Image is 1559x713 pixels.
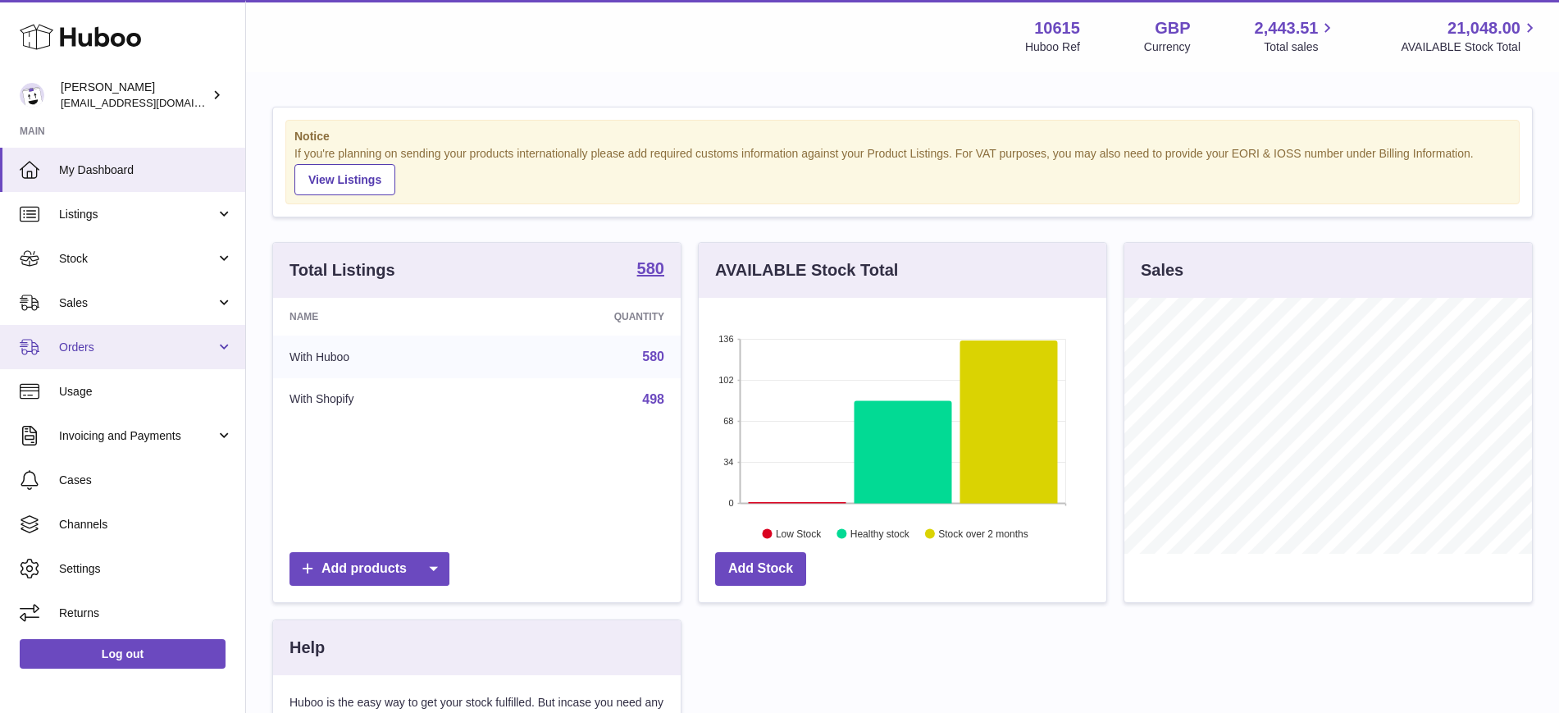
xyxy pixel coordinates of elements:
span: Stock [59,251,216,267]
span: Returns [59,606,233,621]
span: My Dashboard [59,162,233,178]
span: Orders [59,340,216,355]
strong: 10615 [1034,17,1080,39]
span: AVAILABLE Stock Total [1401,39,1539,55]
strong: GBP [1155,17,1190,39]
span: Cases [59,473,233,488]
span: [EMAIL_ADDRESS][DOMAIN_NAME] [61,96,241,109]
div: Huboo Ref [1025,39,1080,55]
span: Total sales [1264,39,1337,55]
div: Currency [1144,39,1191,55]
span: Usage [59,384,233,400]
span: Settings [59,561,233,577]
span: 2,443.51 [1255,17,1319,39]
span: Channels [59,517,233,532]
span: Listings [59,207,216,222]
a: 2,443.51 Total sales [1255,17,1338,55]
span: Sales [59,295,216,311]
div: [PERSON_NAME] [61,80,208,111]
a: 21,048.00 AVAILABLE Stock Total [1401,17,1539,55]
a: Log out [20,639,226,669]
span: Invoicing and Payments [59,428,216,444]
span: 21,048.00 [1447,17,1520,39]
img: fulfillment@fable.com [20,83,44,107]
